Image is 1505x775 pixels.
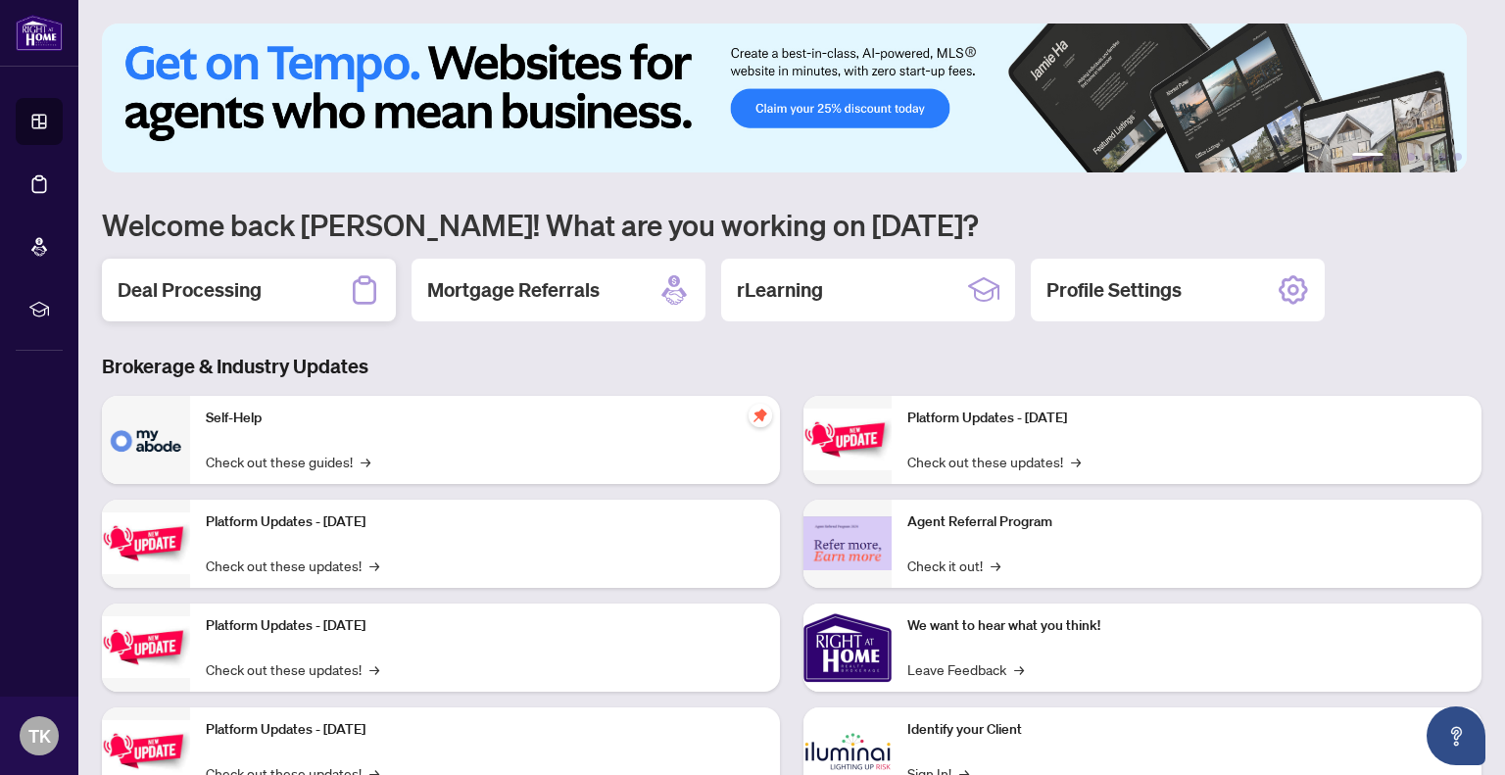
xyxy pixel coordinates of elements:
h1: Welcome back [PERSON_NAME]! What are you working on [DATE]? [102,206,1481,243]
span: → [1014,658,1024,680]
a: Check out these updates!→ [206,658,379,680]
p: Platform Updates - [DATE] [206,511,764,533]
button: 1 [1352,153,1384,161]
span: pushpin [749,404,772,427]
p: Platform Updates - [DATE] [206,615,764,637]
a: Leave Feedback→ [907,658,1024,680]
p: Identify your Client [907,719,1466,741]
h2: Profile Settings [1046,276,1182,304]
span: → [1071,451,1081,472]
button: 2 [1391,153,1399,161]
button: 6 [1454,153,1462,161]
img: We want to hear what you think! [803,604,892,692]
p: Agent Referral Program [907,511,1466,533]
h2: Mortgage Referrals [427,276,600,304]
button: 4 [1423,153,1431,161]
p: Self-Help [206,408,764,429]
span: → [991,555,1000,576]
h2: rLearning [737,276,823,304]
a: Check it out!→ [907,555,1000,576]
h2: Deal Processing [118,276,262,304]
a: Check out these updates!→ [907,451,1081,472]
img: Platform Updates - June 23, 2025 [803,409,892,470]
img: Platform Updates - July 21, 2025 [102,616,190,678]
button: Open asap [1427,706,1485,765]
img: logo [16,15,63,51]
a: Check out these guides!→ [206,451,370,472]
span: TK [28,722,51,750]
span: → [361,451,370,472]
span: → [369,555,379,576]
img: Platform Updates - September 16, 2025 [102,512,190,574]
h3: Brokerage & Industry Updates [102,353,1481,380]
button: 5 [1438,153,1446,161]
button: 3 [1407,153,1415,161]
a: Check out these updates!→ [206,555,379,576]
p: Platform Updates - [DATE] [907,408,1466,429]
span: → [369,658,379,680]
p: Platform Updates - [DATE] [206,719,764,741]
img: Agent Referral Program [803,516,892,570]
p: We want to hear what you think! [907,615,1466,637]
img: Slide 0 [102,24,1467,172]
img: Self-Help [102,396,190,484]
